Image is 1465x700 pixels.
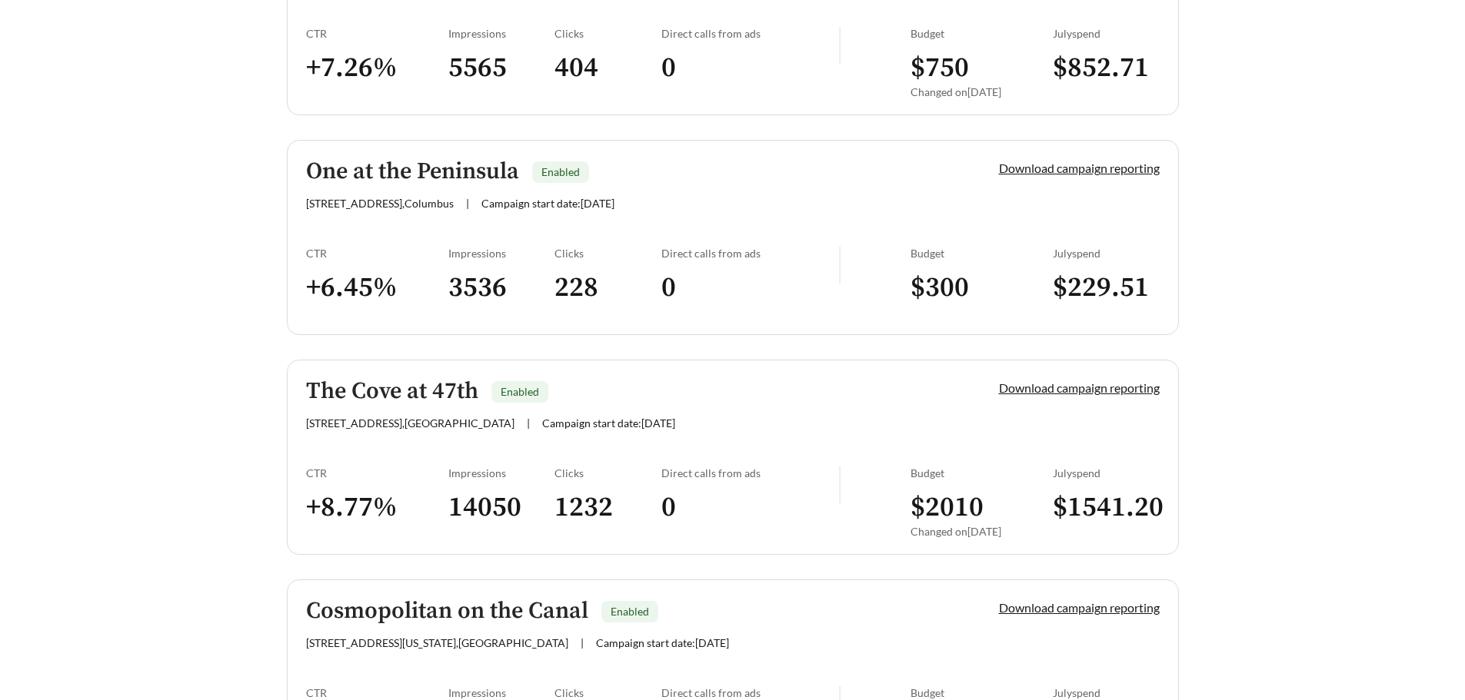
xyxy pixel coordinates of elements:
[839,247,841,284] img: line
[661,51,839,85] h3: 0
[661,686,839,699] div: Direct calls from ads
[527,416,530,430] span: |
[501,385,539,398] span: Enabled
[911,51,1053,85] h3: $ 750
[911,85,1053,98] div: Changed on [DATE]
[542,416,675,430] span: Campaign start date: [DATE]
[306,636,568,649] span: [STREET_ADDRESS][US_STATE] , [GEOGRAPHIC_DATA]
[306,159,519,184] h5: One at the Peninsula
[287,360,1179,555] a: The Cove at 47thEnabled[STREET_ADDRESS],[GEOGRAPHIC_DATA]|Campaign start date:[DATE]Download camp...
[448,247,555,260] div: Impressions
[999,600,1160,615] a: Download campaign reporting
[554,27,661,40] div: Clicks
[466,197,469,210] span: |
[481,197,614,210] span: Campaign start date: [DATE]
[448,27,555,40] div: Impressions
[1053,27,1160,40] div: July spend
[306,27,448,40] div: CTR
[1053,686,1160,699] div: July spend
[306,51,448,85] h3: + 7.26 %
[911,686,1053,699] div: Budget
[1053,466,1160,479] div: July spend
[448,270,555,305] h3: 3536
[911,270,1053,305] h3: $ 300
[554,247,661,260] div: Clicks
[911,466,1053,479] div: Budget
[839,466,841,503] img: line
[306,197,454,210] span: [STREET_ADDRESS] , Columbus
[306,270,448,305] h3: + 6.45 %
[448,51,555,85] h3: 5565
[306,247,448,260] div: CTR
[554,270,661,305] h3: 228
[541,165,580,178] span: Enabled
[448,466,555,479] div: Impressions
[911,525,1053,538] div: Changed on [DATE]
[999,161,1160,175] a: Download campaign reporting
[661,466,839,479] div: Direct calls from ads
[911,490,1053,525] h3: $ 2010
[661,247,839,260] div: Direct calls from ads
[306,490,448,525] h3: + 8.77 %
[287,140,1179,335] a: One at the PeninsulaEnabled[STREET_ADDRESS],Columbus|Campaign start date:[DATE]Download campaign ...
[999,380,1160,395] a: Download campaign reporting
[448,686,555,699] div: Impressions
[448,490,555,525] h3: 14050
[306,466,448,479] div: CTR
[306,379,478,404] h5: The Cove at 47th
[661,27,839,40] div: Direct calls from ads
[661,490,839,525] h3: 0
[661,270,839,305] h3: 0
[1053,490,1160,525] h3: $ 1541.20
[596,636,729,649] span: Campaign start date: [DATE]
[554,490,661,525] h3: 1232
[306,686,448,699] div: CTR
[554,686,661,699] div: Clicks
[611,605,649,618] span: Enabled
[911,247,1053,260] div: Budget
[1053,247,1160,260] div: July spend
[1053,51,1160,85] h3: $ 852.71
[306,416,514,430] span: [STREET_ADDRESS] , [GEOGRAPHIC_DATA]
[554,51,661,85] h3: 404
[1053,270,1160,305] h3: $ 229.51
[911,27,1053,40] div: Budget
[839,27,841,64] img: line
[554,466,661,479] div: Clicks
[306,599,588,624] h5: Cosmopolitan on the Canal
[581,636,584,649] span: |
